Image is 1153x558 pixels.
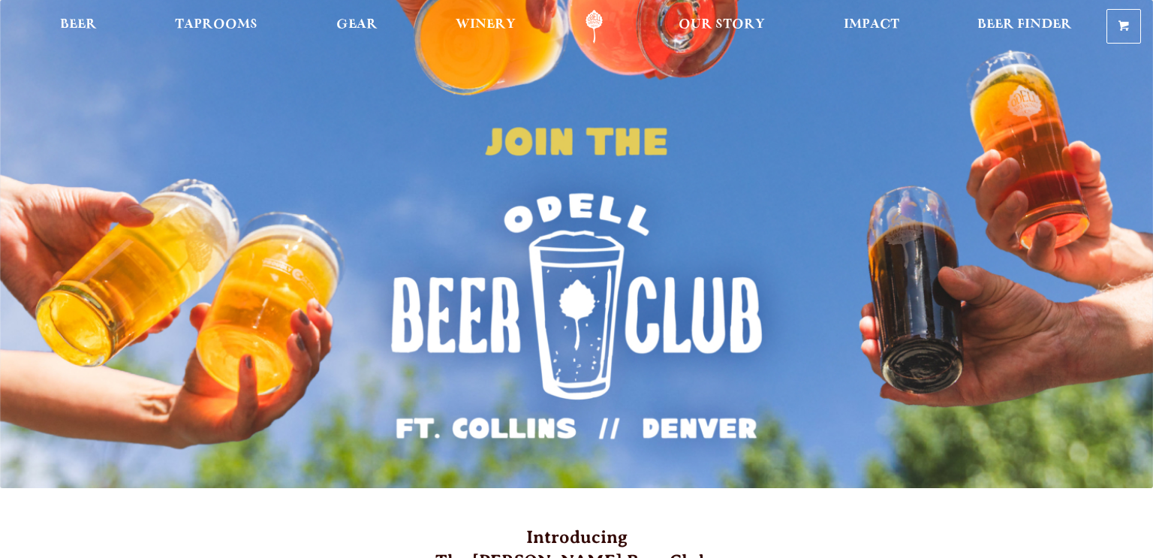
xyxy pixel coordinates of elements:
a: Odell Home [566,10,622,44]
span: Beer Finder [977,19,1072,31]
a: Winery [446,10,525,44]
a: Impact [834,10,909,44]
a: Our Story [669,10,775,44]
a: Beer Finder [968,10,1082,44]
span: Impact [844,19,899,31]
a: Taprooms [165,10,267,44]
span: Taprooms [175,19,257,31]
a: Gear [327,10,387,44]
span: Gear [336,19,378,31]
span: Winery [456,19,516,31]
span: Our Story [679,19,765,31]
span: Beer [60,19,97,31]
a: Beer [50,10,107,44]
